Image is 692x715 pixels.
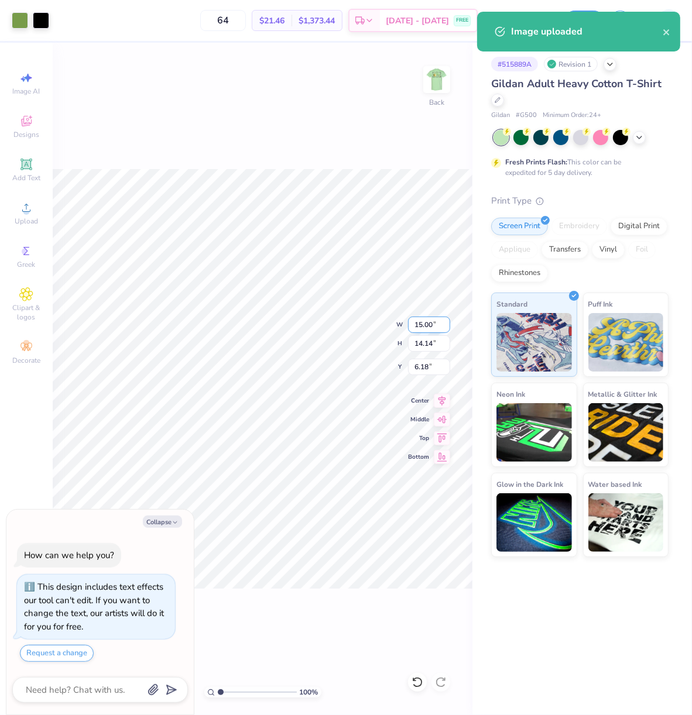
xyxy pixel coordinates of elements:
img: Glow in the Dark Ink [496,493,572,552]
span: Metallic & Glitter Ink [588,388,657,400]
span: Clipart & logos [6,303,47,322]
input: Untitled Design [501,9,559,32]
span: Gildan [491,111,510,121]
button: Collapse [143,515,182,528]
span: Greek [18,260,36,269]
div: Vinyl [592,241,625,259]
span: Glow in the Dark Ink [496,478,563,490]
span: Middle [408,415,429,424]
div: This color can be expedited for 5 day delivery. [505,157,649,178]
div: Rhinestones [491,264,548,282]
span: Gildan Adult Heavy Cotton T-Shirt [491,77,662,91]
img: Back [425,68,448,91]
span: $21.46 [259,15,285,27]
div: Print Type [491,194,669,208]
span: # G500 [516,111,537,121]
span: FREE [456,16,468,25]
strong: Fresh Prints Flash: [505,157,567,167]
img: Water based Ink [588,493,664,552]
span: Bottom [408,453,429,461]
img: Metallic & Glitter Ink [588,403,664,462]
div: Foil [628,241,656,259]
div: Image uploaded [511,25,663,39]
div: Applique [491,241,538,259]
div: # 515889A [491,57,538,71]
div: This design includes text effects our tool can't edit. If you want to change the text, our artist... [24,581,164,632]
span: 100 % [300,687,318,697]
div: Transfers [542,241,588,259]
div: Revision 1 [544,57,598,71]
div: How can we help you? [24,549,114,561]
button: Request a change [20,645,94,662]
div: Screen Print [491,218,548,235]
img: Neon Ink [496,403,572,462]
div: Embroidery [551,218,607,235]
img: Puff Ink [588,313,664,372]
span: Image AI [13,87,40,96]
span: [DATE] - [DATE] [386,15,449,27]
span: Add Text [12,173,40,183]
span: Upload [15,216,38,226]
input: – – [200,10,246,31]
div: Digital Print [611,218,667,235]
img: Standard [496,313,572,372]
span: Center [408,397,429,405]
span: Puff Ink [588,298,613,310]
span: Water based Ink [588,478,642,490]
span: $1,373.44 [299,15,335,27]
span: Top [408,434,429,442]
span: Decorate [12,356,40,365]
span: Minimum Order: 24 + [543,111,601,121]
button: close [663,25,671,39]
span: Neon Ink [496,388,525,400]
div: Back [429,97,444,108]
span: Designs [13,130,39,139]
span: Standard [496,298,527,310]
